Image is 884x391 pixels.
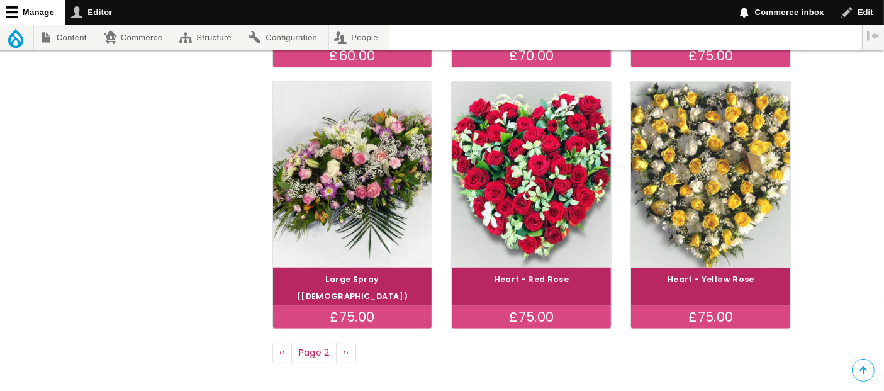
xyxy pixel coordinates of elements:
nav: Page navigation [272,343,792,364]
span: ‹‹ [279,346,285,359]
div: £75.00 [452,306,611,329]
span: Page 2 [291,343,337,364]
a: Heart - Red Rose [495,274,569,285]
a: Content [34,25,98,50]
div: £60.00 [273,45,432,67]
a: Heart - Yellow Rose [668,274,754,285]
a: Structure [174,25,243,50]
img: Heart - Yellow Rose [622,71,800,278]
a: Large Spray ([DEMOGRAPHIC_DATA]) [297,274,408,302]
div: £75.00 [273,306,432,329]
div: £70.00 [452,45,611,67]
img: Large Spray (Female) [273,82,432,268]
a: Commerce [98,25,173,50]
img: Heart - Red Rose [452,82,611,268]
a: Configuration [243,25,328,50]
div: £75.00 [631,306,790,329]
span: ›› [344,346,349,359]
a: People [329,25,389,50]
div: £75.00 [631,45,790,67]
button: Vertical orientation [863,25,884,47]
